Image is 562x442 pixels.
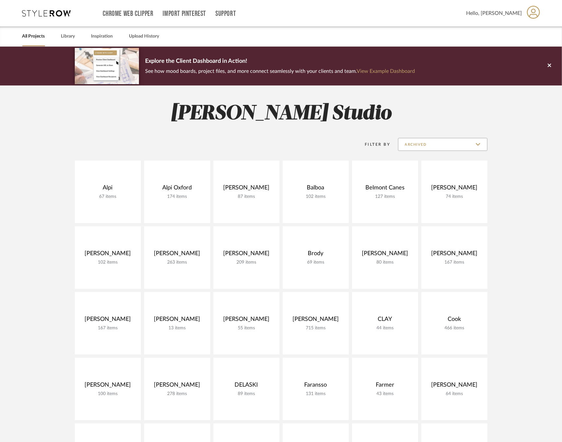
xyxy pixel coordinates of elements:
div: [PERSON_NAME] [219,316,274,325]
div: Alpi [80,184,136,194]
div: [PERSON_NAME] [80,250,136,260]
a: Upload History [129,32,159,41]
div: CLAY [357,316,413,325]
div: Brody [288,250,344,260]
div: 209 items [219,260,274,265]
div: 102 items [80,260,136,265]
div: 466 items [427,325,482,331]
p: See how mood boards, project files, and more connect seamlessly with your clients and team. [145,67,415,76]
div: 131 items [288,391,344,397]
a: Chrome Web Clipper [103,11,154,17]
div: [PERSON_NAME] [149,381,205,391]
div: Alpi Oxford [149,184,205,194]
div: [PERSON_NAME] [149,250,205,260]
div: [PERSON_NAME] [80,381,136,391]
div: [PERSON_NAME] [357,250,413,260]
div: 263 items [149,260,205,265]
div: 74 items [427,194,482,199]
div: 64 items [427,391,482,397]
a: All Projects [22,32,45,41]
div: 102 items [288,194,344,199]
span: Hello, [PERSON_NAME] [466,9,522,17]
div: 67 items [80,194,136,199]
div: 174 items [149,194,205,199]
div: Faransso [288,381,344,391]
div: 278 items [149,391,205,397]
div: [PERSON_NAME] [219,250,274,260]
div: 44 items [357,325,413,331]
div: 127 items [357,194,413,199]
div: Filter By [357,141,391,148]
div: 43 items [357,391,413,397]
div: 55 items [219,325,274,331]
div: [PERSON_NAME] [427,184,482,194]
div: 13 items [149,325,205,331]
h2: [PERSON_NAME] Studio [48,102,514,126]
div: 80 items [357,260,413,265]
a: Import Pinterest [163,11,206,17]
div: Belmont Canes [357,184,413,194]
div: DELASKI [219,381,274,391]
div: 100 items [80,391,136,397]
p: Explore the Client Dashboard in Action! [145,56,415,67]
div: 87 items [219,194,274,199]
div: 167 items [80,325,136,331]
div: 715 items [288,325,344,331]
div: [PERSON_NAME] [427,381,482,391]
div: [PERSON_NAME] [80,316,136,325]
div: Farmer [357,381,413,391]
div: Cook [427,316,482,325]
div: 89 items [219,391,274,397]
div: [PERSON_NAME] [427,250,482,260]
a: Support [215,11,236,17]
div: [PERSON_NAME] [219,184,274,194]
div: Balboa [288,184,344,194]
a: Library [61,32,75,41]
a: Inspiration [91,32,113,41]
div: 167 items [427,260,482,265]
a: View Example Dashboard [357,69,415,74]
div: 69 items [288,260,344,265]
div: [PERSON_NAME] [149,316,205,325]
img: d5d033c5-7b12-40c2-a960-1ecee1989c38.png [75,48,139,84]
div: [PERSON_NAME] [288,316,344,325]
